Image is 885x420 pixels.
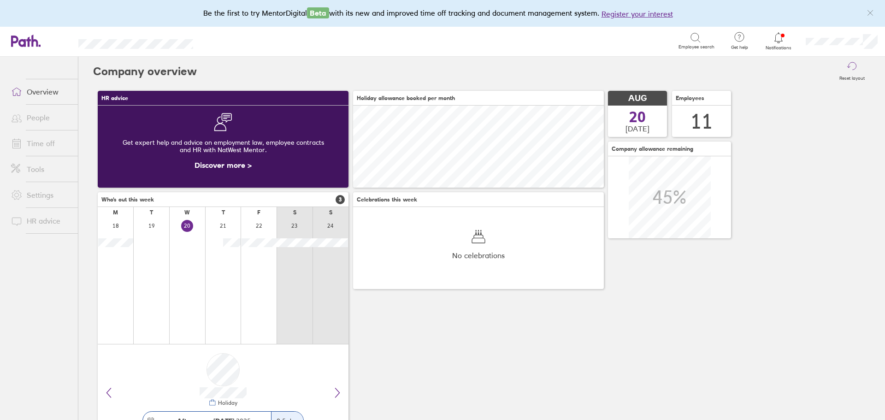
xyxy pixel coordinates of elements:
a: People [4,108,78,127]
span: Employees [676,95,704,101]
div: 11 [690,110,713,133]
div: Holiday [216,400,237,406]
div: T [222,209,225,216]
label: Reset layout [834,73,870,81]
button: Reset layout [834,57,870,86]
span: Celebrations this week [357,196,417,203]
span: Notifications [764,45,794,51]
span: 20 [629,110,646,124]
span: [DATE] [625,124,649,133]
button: Register your interest [602,8,673,19]
div: S [329,209,332,216]
a: Discover more > [195,160,252,170]
a: Settings [4,186,78,204]
div: Search [218,36,242,45]
span: Company allowance remaining [612,146,693,152]
span: Beta [307,7,329,18]
a: Time off [4,134,78,153]
div: Be the first to try MentorDigital with its new and improved time off tracking and document manage... [203,7,682,19]
h2: Company overview [93,57,197,86]
div: M [113,209,118,216]
span: Who's out this week [101,196,154,203]
div: T [150,209,153,216]
span: Employee search [678,44,714,50]
div: W [184,209,190,216]
div: F [257,209,260,216]
a: Notifications [764,31,794,51]
span: AUG [628,94,647,103]
div: S [293,209,296,216]
span: HR advice [101,95,128,101]
span: 3 [336,195,345,204]
span: Get help [725,45,755,50]
span: Holiday allowance booked per month [357,95,455,101]
a: Tools [4,160,78,178]
span: No celebrations [452,251,505,260]
a: Overview [4,83,78,101]
div: Get expert help and advice on employment law, employee contracts and HR with NatWest Mentor. [105,131,341,161]
a: HR advice [4,212,78,230]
